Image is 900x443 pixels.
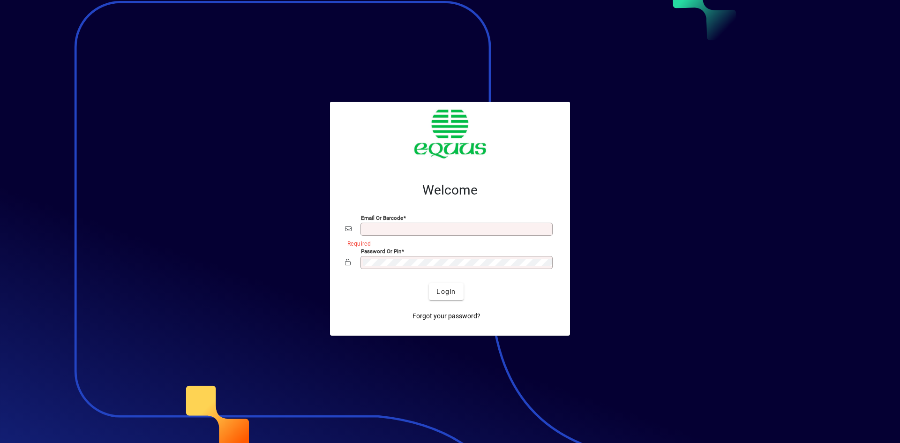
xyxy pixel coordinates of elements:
span: Login [436,287,456,297]
mat-error: Required [347,238,547,248]
h2: Welcome [345,182,555,198]
a: Forgot your password? [409,308,484,324]
mat-label: Password or Pin [361,248,401,255]
span: Forgot your password? [412,311,480,321]
mat-label: Email or Barcode [361,215,403,221]
button: Login [429,283,463,300]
